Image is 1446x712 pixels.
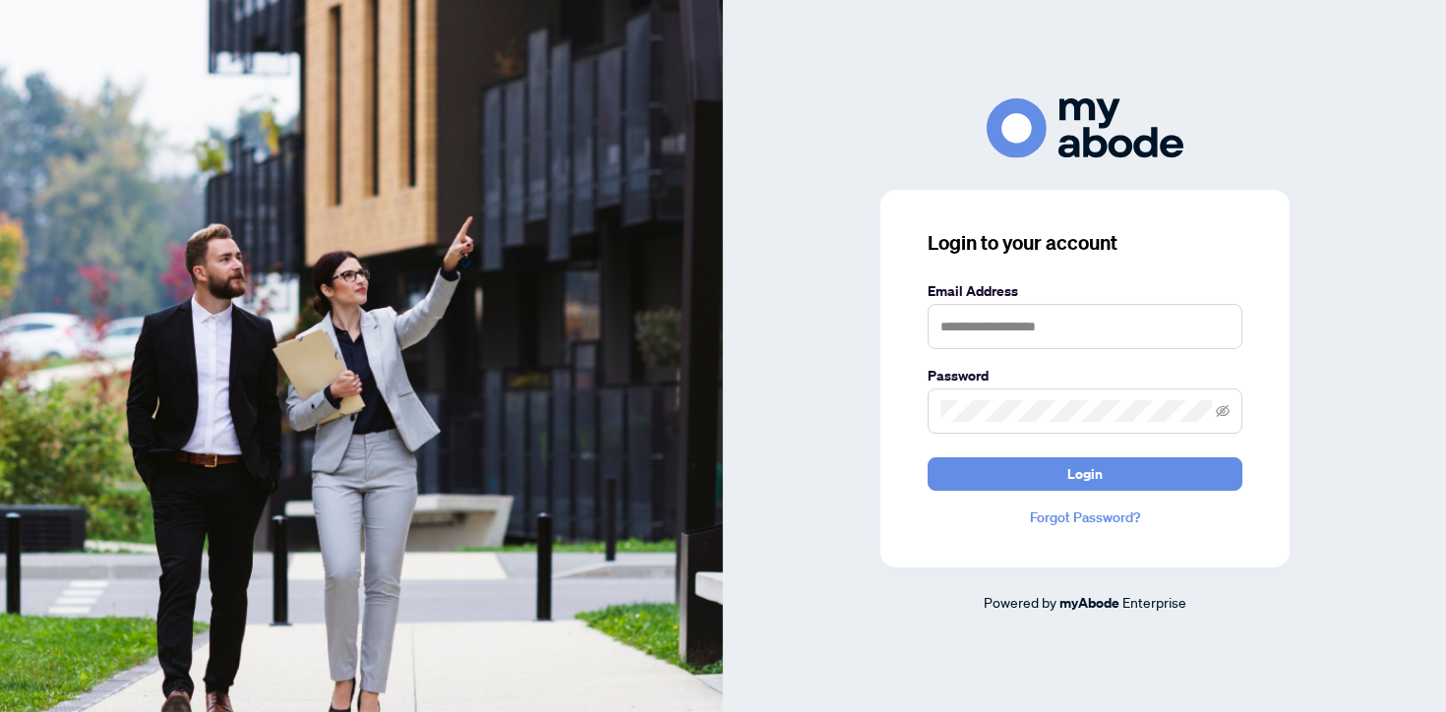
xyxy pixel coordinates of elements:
a: Forgot Password? [928,506,1242,528]
img: ma-logo [987,98,1183,158]
label: Password [928,365,1242,386]
a: myAbode [1059,592,1119,614]
span: Enterprise [1122,593,1186,611]
span: eye-invisible [1216,404,1230,418]
span: Login [1067,458,1103,490]
button: Login [928,457,1242,491]
span: Powered by [984,593,1056,611]
h3: Login to your account [928,229,1242,257]
label: Email Address [928,280,1242,302]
